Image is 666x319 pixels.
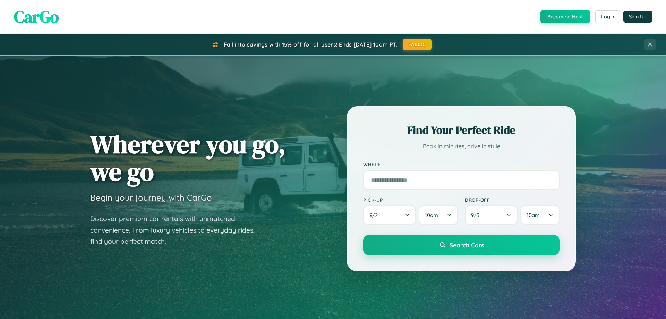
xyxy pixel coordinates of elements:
[224,41,398,48] span: Fall into savings with 15% off for all users! Ends [DATE] 10am PT.
[527,212,540,218] span: 10am
[595,10,620,23] button: Login
[425,212,438,218] span: 10am
[14,5,59,28] span: CarGo
[419,205,458,225] button: 10am
[90,131,286,185] h1: Wherever you go, we go
[465,197,560,203] label: Drop-off
[90,213,264,247] p: Discover premium car rentals with unmatched convenience. From luxury vehicles to everyday rides, ...
[471,212,483,218] span: 9 / 3
[540,10,590,23] button: Become a Host
[363,205,416,225] button: 9/2
[465,205,518,225] button: 9/3
[363,162,560,168] label: Where
[450,241,484,249] span: Search Cars
[363,235,560,255] button: Search Cars
[90,192,212,203] h3: Begin your journey with CarGo
[369,212,381,218] span: 9 / 2
[363,141,560,151] p: Book in minutes, drive in style
[403,39,432,50] button: FALL15
[520,205,560,225] button: 10am
[363,123,560,138] h2: Find Your Perfect Ride
[363,197,458,203] label: Pick-up
[623,11,652,23] button: Sign Up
